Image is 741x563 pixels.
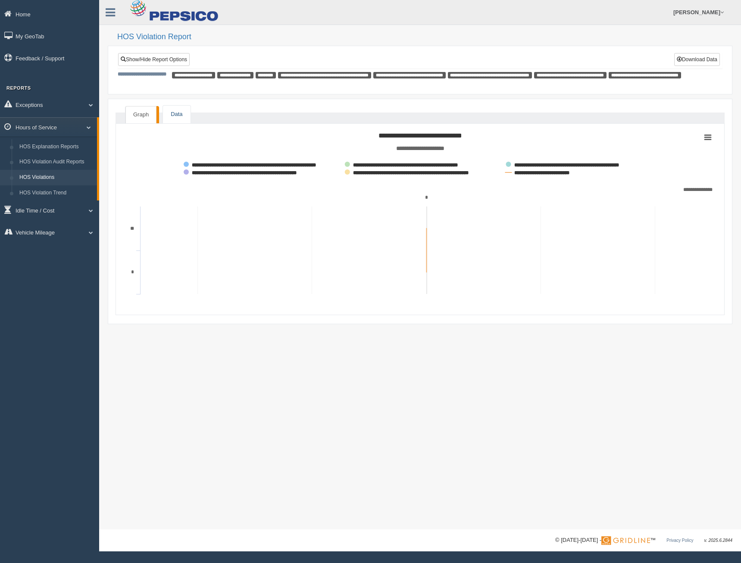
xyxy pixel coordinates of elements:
[16,185,97,201] a: HOS Violation Trend
[674,53,720,66] button: Download Data
[125,106,156,123] a: Graph
[16,170,97,185] a: HOS Violations
[163,106,190,123] a: Data
[555,536,732,545] div: © [DATE]-[DATE] - ™
[117,33,732,41] h2: HOS Violation Report
[16,139,97,155] a: HOS Explanation Reports
[666,538,693,543] a: Privacy Policy
[704,538,732,543] span: v. 2025.6.2844
[118,53,190,66] a: Show/Hide Report Options
[601,536,650,545] img: Gridline
[16,154,97,170] a: HOS Violation Audit Reports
